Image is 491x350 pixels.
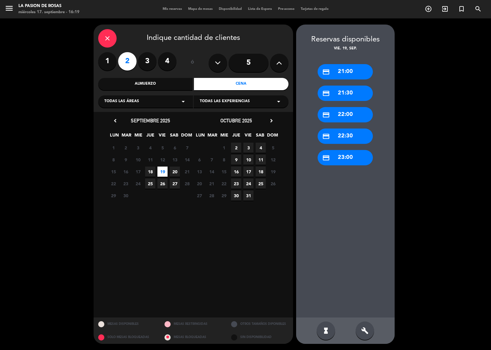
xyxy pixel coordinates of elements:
[267,132,277,142] span: DOM
[474,5,482,13] i: search
[318,150,373,165] div: 23:00
[157,155,168,165] span: 12
[169,132,179,142] span: SAB
[207,155,217,165] span: 7
[18,3,79,9] div: La Pasion de Rosas
[322,154,330,162] i: credit_card
[243,143,253,153] span: 3
[94,317,160,331] div: MESAS DISPONIBLES
[231,132,241,142] span: JUE
[243,190,253,201] span: 31
[108,167,118,177] span: 15
[322,68,330,76] i: credit_card
[108,179,118,189] span: 22
[170,179,180,189] span: 27
[256,167,266,177] span: 18
[5,4,14,15] button: menu
[220,117,252,124] span: octubre 2025
[98,29,288,48] div: Indique cantidad de clientes
[322,111,330,119] i: credit_card
[219,143,229,153] span: 1
[318,129,373,144] div: 22:30
[268,143,278,153] span: 5
[194,155,204,165] span: 6
[207,132,217,142] span: MAR
[243,179,253,189] span: 24
[157,143,168,153] span: 5
[207,179,217,189] span: 21
[112,117,118,124] i: chevron_left
[160,317,226,331] div: MESAS RESTRINGIDAS
[256,179,266,189] span: 25
[108,190,118,201] span: 29
[145,155,155,165] span: 11
[194,167,204,177] span: 13
[219,179,229,189] span: 22
[170,167,180,177] span: 20
[194,179,204,189] span: 20
[231,143,241,153] span: 2
[361,327,369,334] i: build
[219,132,229,142] span: MIE
[138,52,157,71] label: 3
[195,132,205,142] span: LUN
[219,167,229,177] span: 15
[5,4,14,13] i: menu
[108,143,118,153] span: 1
[226,331,293,344] div: SIN DISPONIBILIDAD
[322,90,330,97] i: credit_card
[109,132,119,142] span: LUN
[108,155,118,165] span: 8
[194,78,288,90] div: Cena
[200,98,250,105] span: Todas las experiencias
[243,155,253,165] span: 10
[268,167,278,177] span: 19
[133,155,143,165] span: 10
[231,190,241,201] span: 30
[458,5,465,13] i: turned_in_not
[296,46,395,52] div: vie. 19, sep.
[158,52,176,71] label: 4
[145,132,155,142] span: JUE
[243,167,253,177] span: 17
[182,143,192,153] span: 7
[170,155,180,165] span: 13
[121,167,131,177] span: 16
[131,117,170,124] span: septiembre 2025
[318,86,373,101] div: 21:30
[425,5,432,13] i: add_circle_outline
[182,155,192,165] span: 14
[243,132,253,142] span: VIE
[268,155,278,165] span: 12
[157,179,168,189] span: 26
[133,132,143,142] span: MIE
[181,132,191,142] span: DOM
[104,98,139,105] span: Todas las áreas
[121,179,131,189] span: 23
[245,7,275,11] span: Lista de Espera
[160,331,226,344] div: MESAS BLOQUEADAS
[133,143,143,153] span: 3
[98,78,193,90] div: Almuerzo
[322,327,330,334] i: hourglass_full
[180,98,187,105] i: arrow_drop_down
[18,9,79,15] div: miércoles 17. septiembre - 16:19
[157,167,168,177] span: 19
[226,317,293,331] div: OTROS TAMAÑOS DIPONIBLES
[185,7,216,11] span: Mapa de mesas
[275,98,282,105] i: arrow_drop_down
[121,132,131,142] span: MAR
[268,117,275,124] i: chevron_right
[255,132,265,142] span: SAB
[207,190,217,201] span: 28
[118,52,137,71] label: 2
[231,167,241,177] span: 16
[104,35,111,42] i: close
[231,155,241,165] span: 9
[182,167,192,177] span: 21
[121,190,131,201] span: 30
[133,179,143,189] span: 24
[121,143,131,153] span: 2
[145,179,155,189] span: 25
[219,190,229,201] span: 29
